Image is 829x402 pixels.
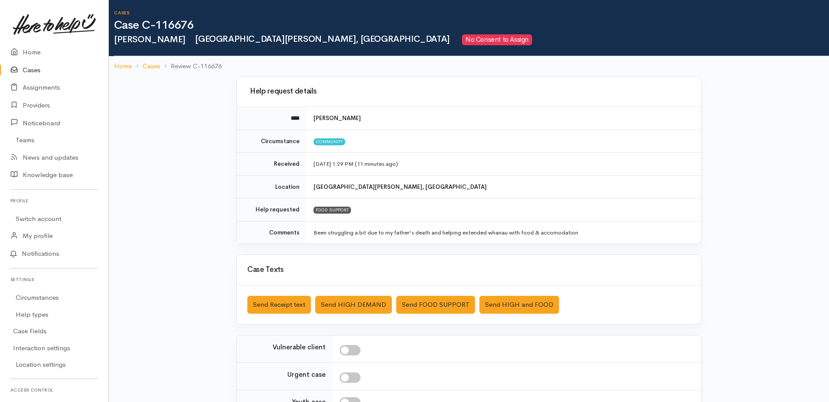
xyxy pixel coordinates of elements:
td: Help requested [237,198,307,221]
label: Urgent case [287,370,326,380]
button: Send HIGH DEMAND [315,296,392,314]
button: Send Receipt text [247,296,311,314]
h1: Case C-116676 [114,19,829,32]
span: No Consent to Assign [462,34,532,45]
td: [DATE] 1:29 PM (11 minutes ago) [307,153,701,176]
h6: Cases [114,10,829,15]
h6: Settings [10,274,98,285]
td: Been struggling a bit due to my father's death and helping extended whanau with food & accomodation [307,221,701,244]
h6: Profile [10,195,98,207]
b: [GEOGRAPHIC_DATA][PERSON_NAME], [GEOGRAPHIC_DATA] [313,183,487,191]
h3: Case Texts [247,266,691,274]
b: [PERSON_NAME] [313,114,361,122]
button: Send FOOD SUPPORT [396,296,475,314]
td: Circumstance [237,130,307,153]
span: [GEOGRAPHIC_DATA][PERSON_NAME], [GEOGRAPHIC_DATA] [191,33,450,44]
td: Received [237,153,307,176]
li: Review C-116676 [160,61,222,71]
label: Vulnerable client [273,342,326,352]
nav: breadcrumb [109,56,829,77]
span: Community [313,138,345,145]
a: Home [114,61,132,71]
h3: Help request details [247,87,691,96]
div: FOOD SUPPORT [313,207,351,214]
td: Location [237,175,307,198]
button: Send HIGH and FOOD [479,296,559,314]
h6: Access control [10,384,98,396]
h2: [PERSON_NAME] [114,34,829,45]
a: Cases [142,61,160,71]
td: Comments [237,221,307,244]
